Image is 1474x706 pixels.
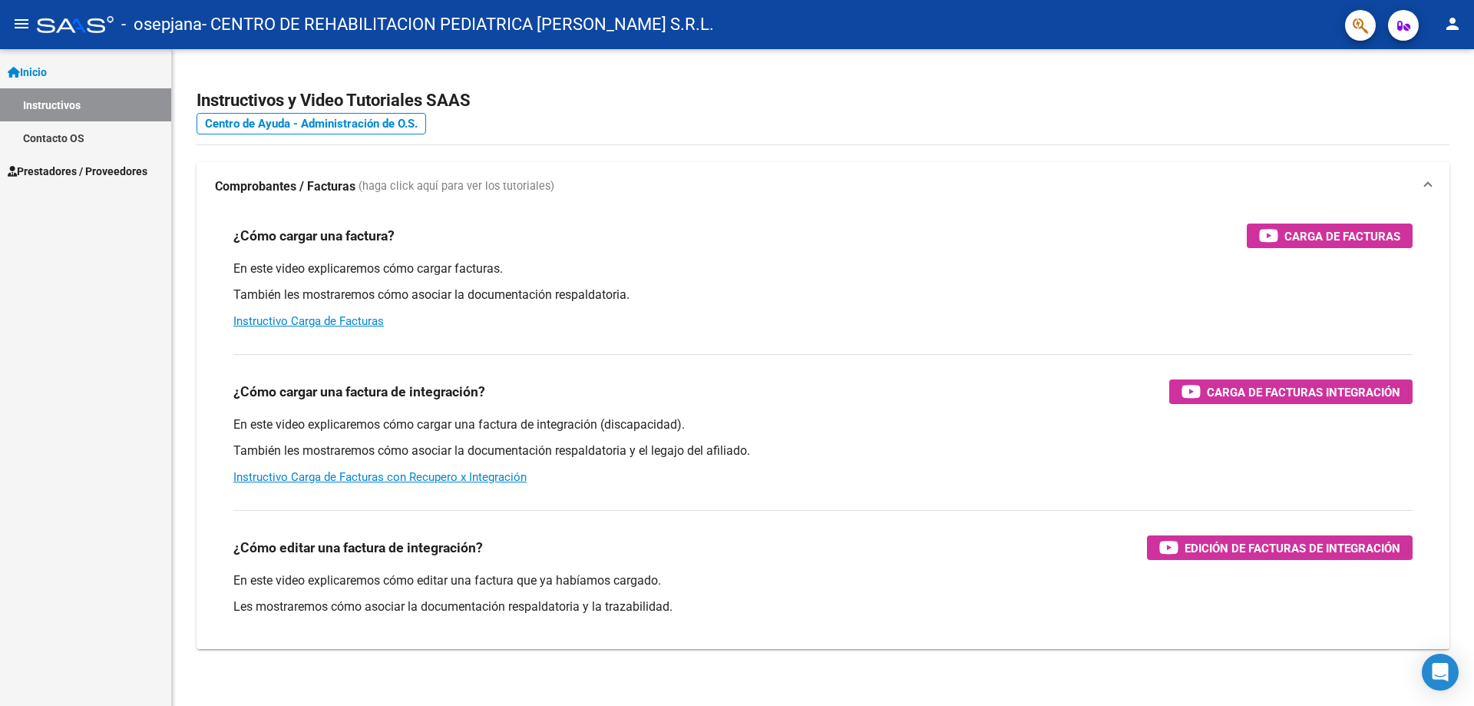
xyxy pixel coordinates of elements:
h3: ¿Cómo cargar una factura de integración? [233,381,485,403]
span: Edición de Facturas de integración [1185,539,1400,558]
p: También les mostraremos cómo asociar la documentación respaldatoria y el legajo del afiliado. [233,442,1413,459]
strong: Comprobantes / Facturas [215,178,355,195]
button: Carga de Facturas [1247,224,1413,248]
h2: Instructivos y Video Tutoriales SAAS [197,86,1449,115]
span: Carga de Facturas [1284,227,1400,246]
p: En este video explicaremos cómo cargar facturas. [233,260,1413,277]
p: En este video explicaremos cómo editar una factura que ya habíamos cargado. [233,572,1413,589]
div: Comprobantes / Facturas (haga click aquí para ver los tutoriales) [197,211,1449,649]
p: Les mostraremos cómo asociar la documentación respaldatoria y la trazabilidad. [233,598,1413,615]
button: Carga de Facturas Integración [1169,380,1413,404]
a: Centro de Ayuda - Administración de O.S. [197,113,426,134]
mat-icon: person [1443,15,1462,33]
p: También les mostraremos cómo asociar la documentación respaldatoria. [233,287,1413,303]
a: Instructivo Carga de Facturas con Recupero x Integración [233,470,527,484]
p: En este video explicaremos cómo cargar una factura de integración (discapacidad). [233,416,1413,433]
span: (haga click aquí para ver los tutoriales) [359,178,554,195]
mat-icon: menu [12,15,31,33]
button: Edición de Facturas de integración [1147,535,1413,560]
span: - CENTRO DE REHABILITACION PEDIATRICA [PERSON_NAME] S.R.L. [202,8,714,41]
span: Inicio [8,64,47,81]
span: - osepjana [121,8,202,41]
h3: ¿Cómo cargar una factura? [233,225,395,247]
span: Prestadores / Proveedores [8,163,147,180]
h3: ¿Cómo editar una factura de integración? [233,537,483,559]
mat-expansion-panel-header: Comprobantes / Facturas (haga click aquí para ver los tutoriales) [197,162,1449,211]
a: Instructivo Carga de Facturas [233,314,384,328]
span: Carga de Facturas Integración [1207,383,1400,402]
div: Open Intercom Messenger [1422,654,1459,691]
